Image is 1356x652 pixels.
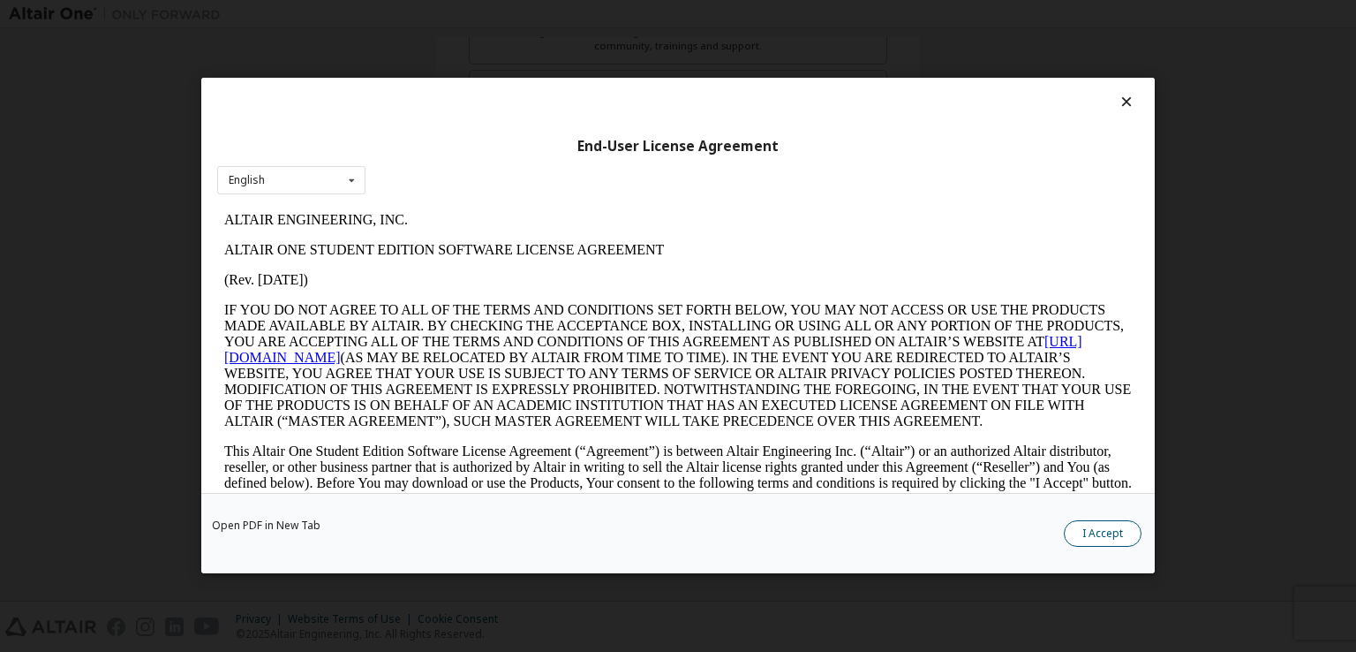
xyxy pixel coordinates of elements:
[7,239,915,302] p: This Altair One Student Edition Software License Agreement (“Agreement”) is between Altair Engine...
[1064,521,1141,548] button: I Accept
[7,129,865,160] a: [URL][DOMAIN_NAME]
[7,37,915,53] p: ALTAIR ONE STUDENT EDITION SOFTWARE LICENSE AGREEMENT
[229,175,265,186] div: English
[7,7,915,23] p: ALTAIR ENGINEERING, INC.
[7,97,915,224] p: IF YOU DO NOT AGREE TO ALL OF THE TERMS AND CONDITIONS SET FORTH BELOW, YOU MAY NOT ACCESS OR USE...
[212,521,320,532] a: Open PDF in New Tab
[217,138,1139,155] div: End-User License Agreement
[7,67,915,83] p: (Rev. [DATE])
